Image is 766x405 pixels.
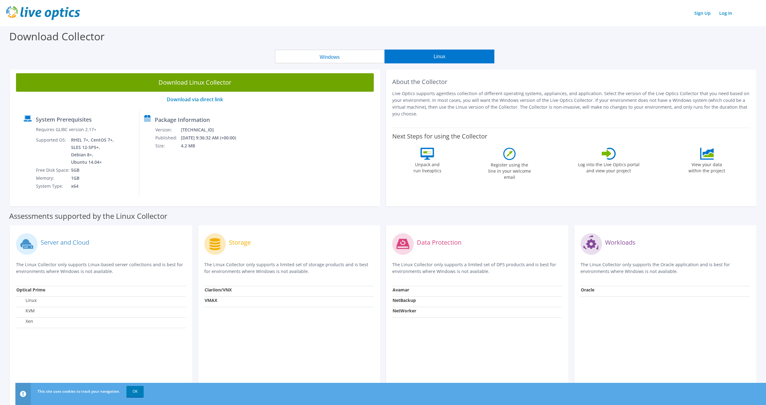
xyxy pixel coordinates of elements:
p: The Linux Collector only supports a limited set of storage products and is best for environments ... [204,261,374,275]
td: 4.2 MB [181,142,244,150]
p: The Linux Collector only supports Linux-based server collections and is best for environments whe... [16,261,186,275]
p: Live Optics supports agentless collection of different operating systems, appliances, and applica... [392,90,750,117]
a: Sign Up [691,9,714,18]
td: 5GB [71,166,115,174]
label: Assessments supported by the Linux Collector [9,213,167,219]
td: System Type: [36,182,71,190]
td: x64 [71,182,115,190]
a: Download via direct link [167,96,223,103]
label: KVM [16,308,35,314]
strong: NetBackup [393,297,416,303]
button: Windows [275,50,385,63]
label: Next Steps for using the Collector [392,133,487,140]
strong: NetWorker [393,308,416,314]
strong: Avamar [393,287,409,293]
td: Free Disk Space: [36,166,71,174]
td: Size: [155,142,181,150]
td: [TECHNICAL_ID] [181,126,244,134]
strong: Clariion/VNX [205,287,232,293]
td: 1GB [71,174,115,182]
strong: VMAX [205,297,217,303]
label: Server and Cloud [41,239,89,246]
label: Workloads [605,239,636,246]
td: Published: [155,134,181,142]
label: Register using the line in your welcome email [486,160,533,180]
p: The Linux Collector only supports a limited set of DPS products and is best for environments wher... [392,261,562,275]
td: RHEL 7+, CentOS 7+, SLES 12-SP5+, Debian 8+, Ubuntu 14.04+ [71,136,115,166]
label: Download Collector [9,29,105,43]
td: Version: [155,126,181,134]
td: [DATE] 9:36:32 AM (+00:00) [181,134,244,142]
label: Storage [229,239,251,246]
label: System Prerequisites [36,116,92,122]
img: live_optics_svg.svg [6,6,80,20]
span: This site uses cookies to track your navigation. [38,389,120,394]
h2: About the Collector [392,78,750,86]
label: Log into the Live Optics portal and view your project [578,160,640,174]
label: Linux [16,297,37,303]
label: Package Information [155,117,210,123]
label: Xen [16,318,33,324]
strong: Optical Prime [16,287,45,293]
label: Unpack and run liveoptics [413,160,441,174]
td: Memory: [36,174,71,182]
label: Requires GLIBC version 2.17+ [36,126,96,133]
button: Linux [385,50,494,63]
strong: Oracle [581,287,594,293]
a: Log In [716,9,735,18]
a: OK [126,386,144,397]
a: Download Linux Collector [16,73,374,92]
label: View your data within the project [685,160,729,174]
label: Data Protection [417,239,461,246]
td: Supported OS: [36,136,71,166]
p: The Linux Collector only supports the Oracle application and is best for environments where Windo... [580,261,750,275]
